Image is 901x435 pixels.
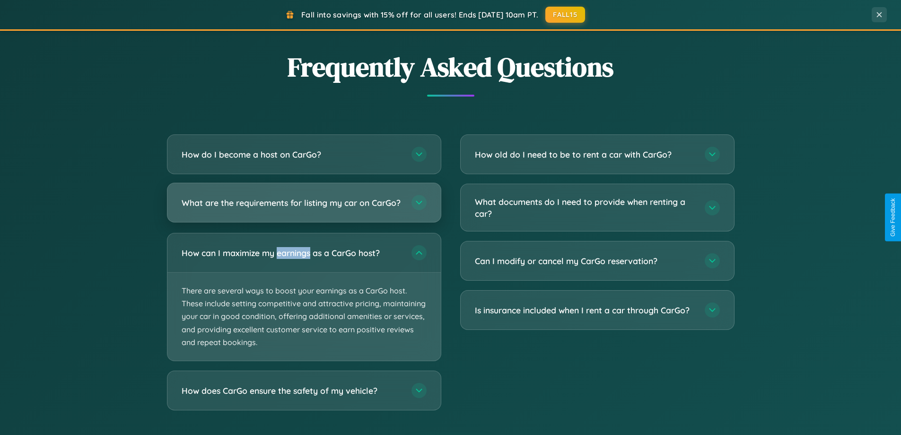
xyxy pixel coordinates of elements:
[301,10,538,19] span: Fall into savings with 15% off for all users! Ends [DATE] 10am PT.
[182,247,402,259] h3: How can I maximize my earnings as a CarGo host?
[890,198,896,237] div: Give Feedback
[182,385,402,397] h3: How does CarGo ensure the safety of my vehicle?
[475,255,695,267] h3: Can I modify or cancel my CarGo reservation?
[182,197,402,209] h3: What are the requirements for listing my car on CarGo?
[545,7,585,23] button: FALL15
[167,273,441,361] p: There are several ways to boost your earnings as a CarGo host. These include setting competitive ...
[167,49,735,85] h2: Frequently Asked Questions
[475,196,695,219] h3: What documents do I need to provide when renting a car?
[475,149,695,160] h3: How old do I need to be to rent a car with CarGo?
[475,304,695,316] h3: Is insurance included when I rent a car through CarGo?
[182,149,402,160] h3: How do I become a host on CarGo?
